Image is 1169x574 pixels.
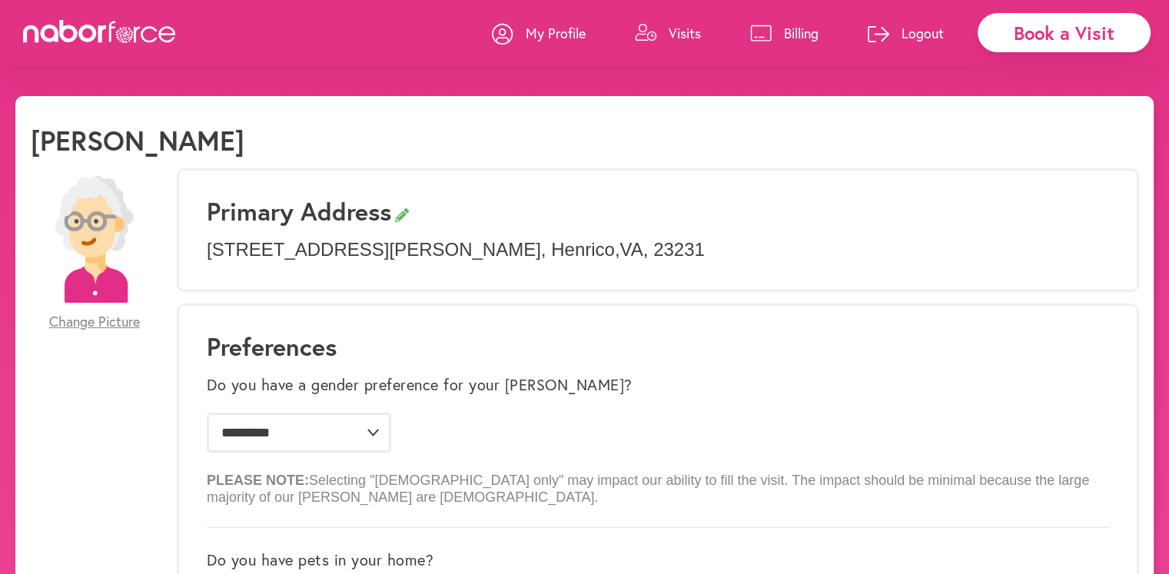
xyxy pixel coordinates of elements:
[31,124,244,157] h1: [PERSON_NAME]
[207,332,1109,361] h1: Preferences
[868,10,944,56] a: Logout
[207,460,1109,506] p: Selecting "[DEMOGRAPHIC_DATA] only" may impact our ability to fill the visit. The impact should b...
[750,10,819,56] a: Billing
[207,473,309,488] b: PLEASE NOTE:
[207,239,1109,261] p: [STREET_ADDRESS][PERSON_NAME] , Henrico , VA , 23231
[49,314,140,330] span: Change Picture
[635,10,701,56] a: Visits
[31,176,158,303] img: efc20bcf08b0dac87679abea64c1faab.png
[526,24,586,42] p: My Profile
[492,10,586,56] a: My Profile
[207,376,633,394] label: Do you have a gender preference for your [PERSON_NAME]?
[978,13,1151,52] div: Book a Visit
[207,551,433,569] label: Do you have pets in your home?
[669,24,701,42] p: Visits
[784,24,819,42] p: Billing
[207,197,1109,226] h3: Primary Address
[902,24,944,42] p: Logout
